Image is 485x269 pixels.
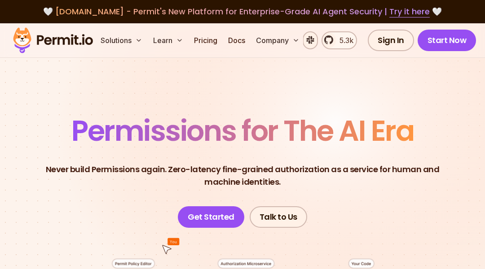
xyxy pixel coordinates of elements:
button: Learn [150,31,187,49]
span: 5.3k [334,35,353,46]
a: Sign In [368,30,414,51]
div: 🤍 🤍 [22,5,463,18]
img: Permit logo [9,25,97,56]
span: [DOMAIN_NAME] - Permit's New Platform for Enterprise-Grade AI Agent Security | [55,6,430,17]
button: Company [252,31,303,49]
a: Talk to Us [250,206,307,228]
a: Pricing [190,31,221,49]
a: Docs [225,31,249,49]
a: 5.3k [322,31,357,49]
span: Permissions for The AI Era [71,111,414,151]
button: Solutions [97,31,146,49]
p: Never build Permissions again. Zero-latency fine-grained authorization as a service for human and... [29,163,456,188]
a: Start Now [418,30,476,51]
a: Get Started [178,206,244,228]
a: Try it here [389,6,430,17]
